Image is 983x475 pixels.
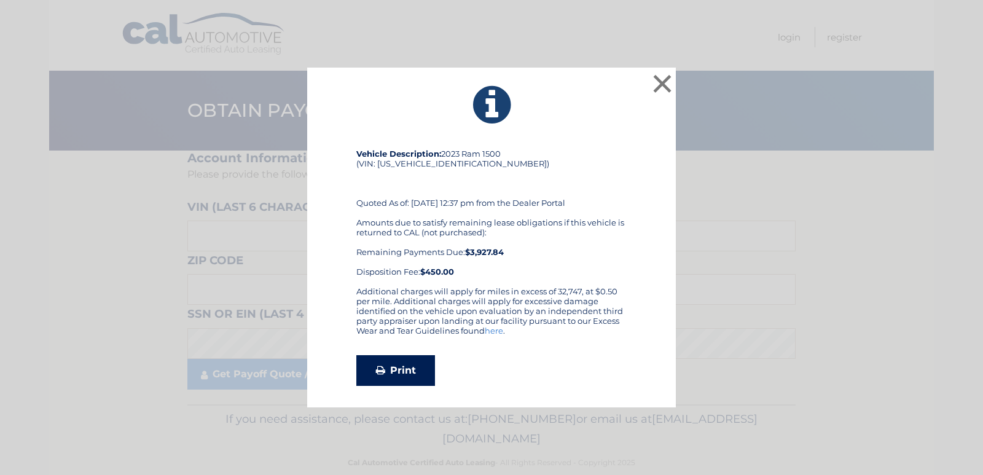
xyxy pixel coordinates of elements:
[356,149,627,286] div: 2023 Ram 1500 (VIN: [US_VEHICLE_IDENTIFICATION_NUMBER]) Quoted As of: [DATE] 12:37 pm from the De...
[356,149,441,159] strong: Vehicle Description:
[465,247,504,257] b: $3,927.84
[356,218,627,277] div: Amounts due to satisfy remaining lease obligations if this vehicle is returned to CAL (not purcha...
[356,355,435,386] a: Print
[650,71,675,96] button: ×
[420,267,454,277] strong: $450.00
[356,286,627,345] div: Additional charges will apply for miles in excess of 32,747, at $0.50 per mile. Additional charge...
[485,326,503,336] a: here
